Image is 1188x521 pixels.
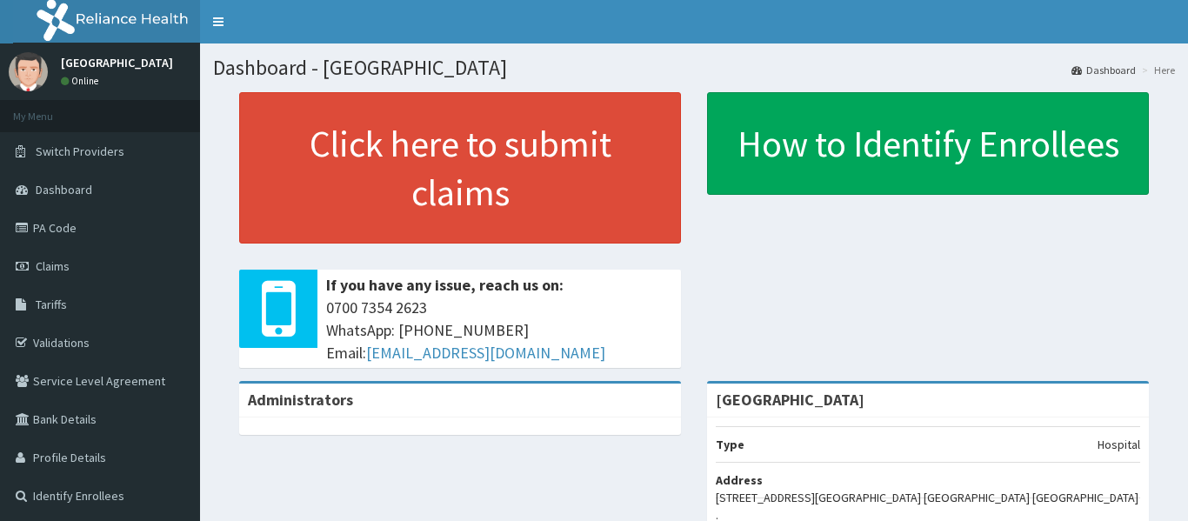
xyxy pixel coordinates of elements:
a: Online [61,75,103,87]
img: User Image [9,52,48,91]
b: Type [716,437,744,452]
span: Claims [36,258,70,274]
b: If you have any issue, reach us on: [326,275,564,295]
span: Dashboard [36,182,92,197]
b: Administrators [248,390,353,410]
h1: Dashboard - [GEOGRAPHIC_DATA] [213,57,1175,79]
p: [GEOGRAPHIC_DATA] [61,57,173,69]
p: Hospital [1098,436,1140,453]
span: 0700 7354 2623 WhatsApp: [PHONE_NUMBER] Email: [326,297,672,364]
a: Dashboard [1071,63,1136,77]
a: How to Identify Enrollees [707,92,1149,195]
strong: [GEOGRAPHIC_DATA] [716,390,864,410]
span: Switch Providers [36,144,124,159]
a: [EMAIL_ADDRESS][DOMAIN_NAME] [366,343,605,363]
b: Address [716,472,763,488]
li: Here [1138,63,1175,77]
a: Click here to submit claims [239,92,681,244]
span: Tariffs [36,297,67,312]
